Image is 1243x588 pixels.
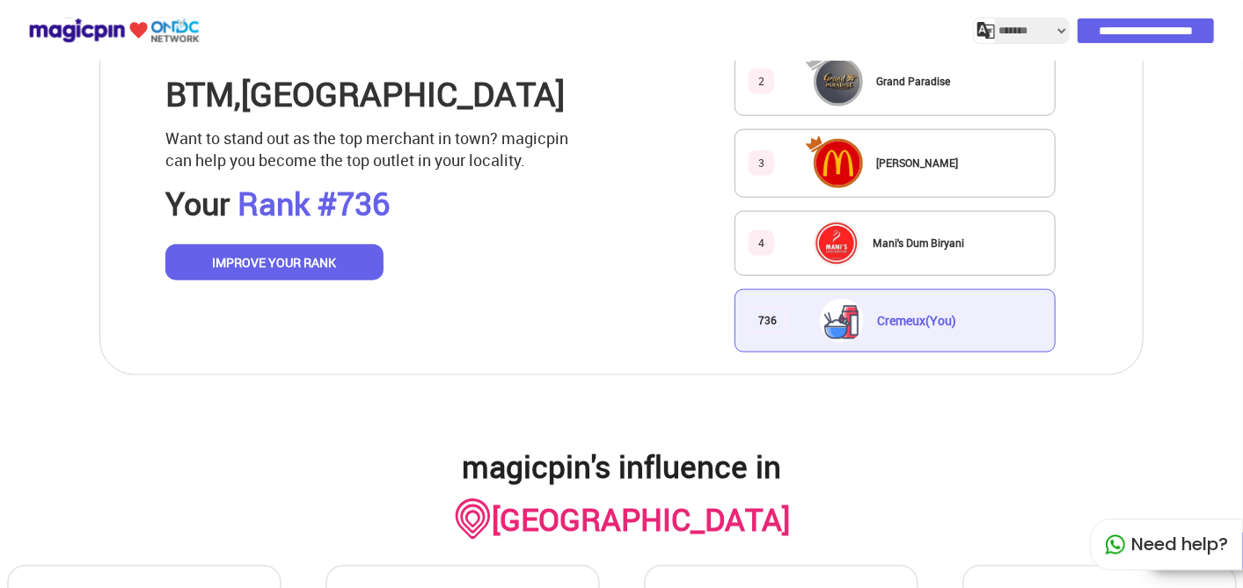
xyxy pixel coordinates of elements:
p: Want to stand out as the top merchant in town? magicpin can help you become the top outlet in you... [165,127,582,172]
img: ondc-logo-new-small.8a59708e.svg [28,15,200,46]
h2: [GEOGRAPHIC_DATA] [493,498,791,540]
img: whatapp_green.7240e66a.svg [1105,534,1126,555]
button: IMPROVE YOUR RANK [165,244,384,281]
span: Rank #736 [238,182,390,224]
div: 736 [749,308,786,333]
div: Need help? [1090,519,1243,570]
p: BTM , [GEOGRAPHIC_DATA] [165,70,565,118]
img: location-icon [453,496,493,543]
div: 2 [749,69,774,94]
img: Grand Paradise [816,60,860,104]
div: 3 [749,150,774,176]
h2: magicpin's influence in [453,446,791,487]
span: Grand Paradise [876,74,950,88]
img: ReportCrownThird.9d5063b6.svg [806,134,836,154]
div: 4 [749,230,774,256]
img: ReportCrownSecond.b01e5235.svg [806,53,836,72]
span: Cremeux (You) [877,312,956,329]
span: Your [165,182,230,224]
span: [PERSON_NAME] [876,156,958,170]
span: Mani's Dum Biryani [873,236,964,250]
img: Mani's Dum Biryani [815,221,859,265]
img: McDonald's [816,142,860,185]
img: http://lh3.googleusercontent.com/4Tfm5FcuBdp-fftZ9k5PFQH6tGHzZydxjnTERkVA3M00avNoUdj7QfV_sb3GLrQq... [820,299,864,343]
img: j2MGCQAAAABJRU5ErkJggg== [977,22,995,40]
